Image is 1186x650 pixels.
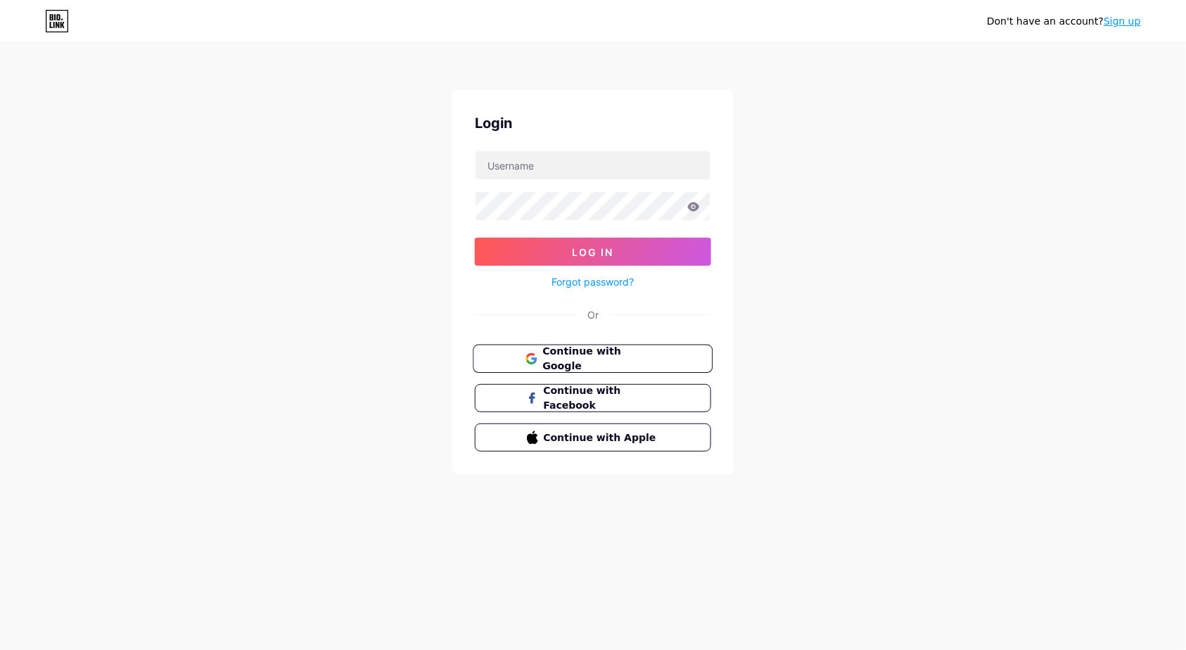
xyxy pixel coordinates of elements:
[475,345,711,373] a: Continue with Google
[473,345,713,374] button: Continue with Google
[544,383,660,413] span: Continue with Facebook
[475,423,711,452] button: Continue with Apple
[542,344,660,374] span: Continue with Google
[552,274,635,289] a: Forgot password?
[573,246,614,258] span: Log In
[475,238,711,266] button: Log In
[987,14,1141,29] div: Don't have an account?
[1104,15,1141,27] a: Sign up
[544,431,660,445] span: Continue with Apple
[475,384,711,412] button: Continue with Facebook
[475,113,711,134] div: Login
[476,151,710,179] input: Username
[587,307,599,322] div: Or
